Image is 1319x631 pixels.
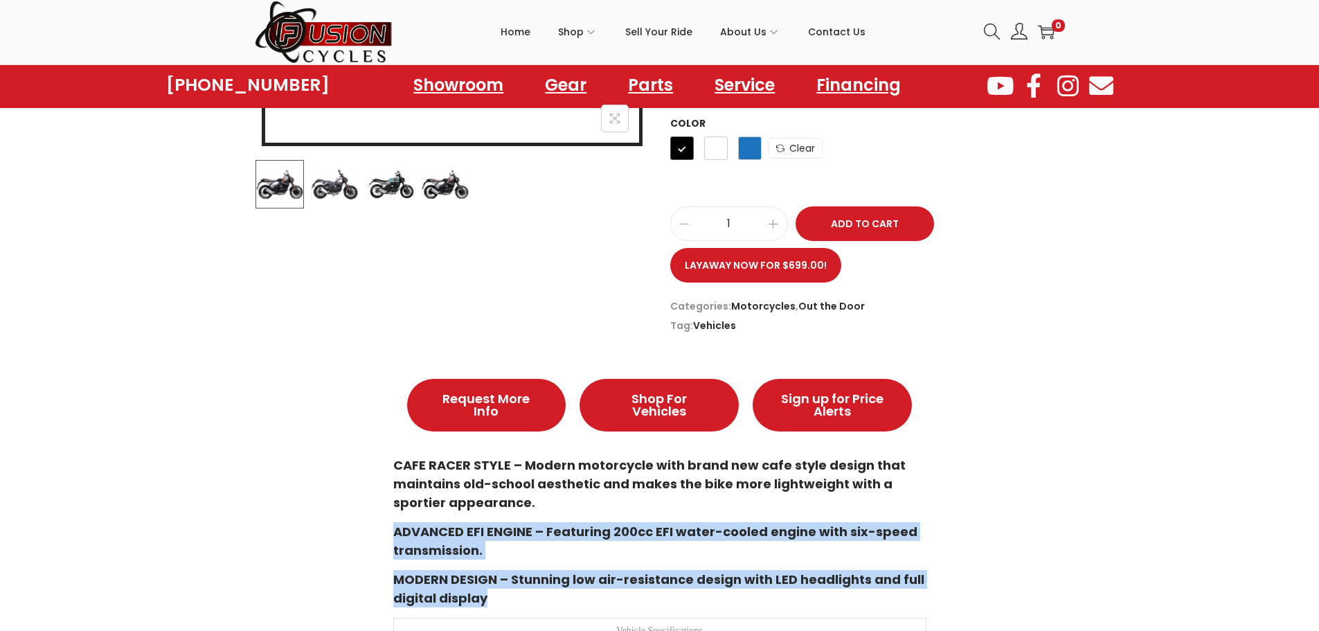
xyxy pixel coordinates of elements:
a: [PHONE_NUMBER] [166,75,330,95]
a: Clear [769,138,823,159]
label: Color [670,116,706,130]
img: Product image [310,160,359,208]
span: Shop [558,15,584,49]
a: Request More Info [407,379,566,432]
span: Home [501,15,530,49]
a: Contact Us [808,1,865,63]
img: Product image [366,160,415,208]
a: Shop For Vehicles [580,379,739,432]
a: 0 [1038,24,1055,40]
a: Vehicles [693,319,736,332]
input: Product quantity [671,214,787,233]
h6: CAFE RACER STYLE – Modern motorcycle with brand new cafe style design that maintains old-school a... [393,456,926,512]
a: Home [501,1,530,63]
img: Product image [421,160,469,208]
nav: Menu [400,69,915,101]
a: Showroom [400,69,517,101]
a: Layaway now for $699.00! [670,248,841,283]
a: Shop [558,1,598,63]
a: Financing [802,69,915,101]
h6: MODERN DESIGN – Stunning low air-resistance design with LED headlights and full digital display [393,570,926,607]
span: Sign up for Price Alerts [780,393,884,418]
span: About Us [720,15,766,49]
a: Motorcycles [731,299,796,313]
span: Categories: , [670,296,1065,316]
a: Out the Door [798,299,865,313]
span: Contact Us [808,15,865,49]
span: Shop For Vehicles [607,393,711,418]
a: Sell Your Ride [625,1,692,63]
span: Request More Info [435,393,539,418]
a: Service [701,69,789,101]
span: Sell Your Ride [625,15,692,49]
a: Sign up for Price Alerts [753,379,912,432]
nav: Primary navigation [393,1,973,63]
button: Add to Cart [796,206,934,241]
img: Product image [255,160,304,208]
a: About Us [720,1,780,63]
h6: ADVANCED EFI ENGINE – Featuring 200cc EFI water-cooled engine with six-speed transmission. [393,522,926,560]
a: Gear [531,69,600,101]
span: Tag: [670,316,1065,335]
a: Parts [614,69,687,101]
